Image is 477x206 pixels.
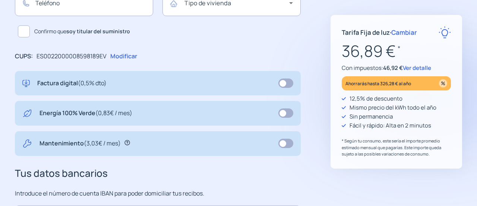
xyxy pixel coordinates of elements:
[439,79,447,87] img: percentage_icon.svg
[37,79,107,88] p: Factura digital
[34,27,130,36] span: Confirmo que
[66,28,130,35] b: soy titular del suministro
[403,64,431,72] span: Ver detalle
[22,139,32,148] img: tool.svg
[84,139,121,147] span: (3,03€ / mes)
[350,94,402,103] p: 12,5% de descuento
[15,52,33,61] p: CUPS:
[350,121,431,130] p: Fácil y rápido: Alta en 2 minutos
[342,138,451,157] p: * Según tu consumo, este sería el importe promedio estimado mensual que pagarías. Este importe qu...
[40,139,121,148] p: Mantenimiento
[40,108,132,118] p: Energía 100% Verde
[15,166,301,181] h3: Tus datos bancarios
[78,79,107,87] span: (0,5% dto)
[22,79,30,88] img: digital-invoice.svg
[345,79,411,88] p: Ahorrarás hasta 326,28 € al año
[350,103,436,112] p: Mismo precio del kWh todo el año
[37,52,107,61] p: ES0022000008598189EV
[22,108,32,118] img: energy-green.svg
[342,27,417,37] p: Tarifa Fija de luz ·
[383,64,403,72] span: 46,92 €
[342,39,451,64] p: 36,89 €
[110,52,137,61] p: Modificar
[391,28,417,37] span: Cambiar
[95,109,132,117] span: (0,83€ / mes)
[350,112,393,121] p: Sin permanencia
[15,189,301,199] p: Introduce el número de cuenta IBAN para poder domiciliar tus recibos.
[439,26,451,39] img: rate-E.svg
[342,64,451,73] p: Con impuestos:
